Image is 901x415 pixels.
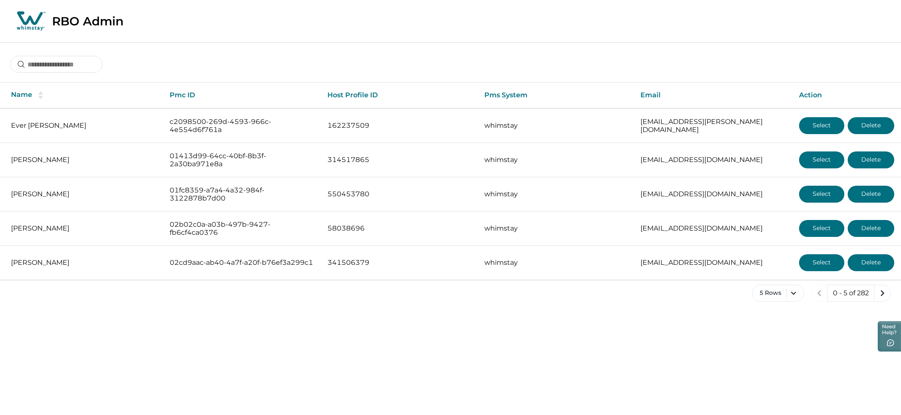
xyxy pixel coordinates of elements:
th: Action [792,82,901,108]
p: 314517865 [327,156,471,164]
button: Select [799,151,844,168]
button: previous page [811,285,828,302]
p: Ever [PERSON_NAME] [11,121,156,130]
button: Delete [848,151,894,168]
button: next page [874,285,891,302]
p: 341506379 [327,258,471,267]
button: Delete [848,117,894,134]
p: [EMAIL_ADDRESS][DOMAIN_NAME] [640,224,786,233]
p: c2098500-269d-4593-966c-4e554d6f761a [170,118,314,134]
p: [PERSON_NAME] [11,156,156,164]
button: 5 Rows [752,285,804,302]
p: [EMAIL_ADDRESS][DOMAIN_NAME] [640,190,786,198]
button: Select [799,220,844,237]
p: 02cd9aac-ab40-4a7f-a20f-b76ef3a299c1 [170,258,314,267]
p: RBO Admin [52,14,124,28]
p: [EMAIL_ADDRESS][DOMAIN_NAME] [640,258,786,267]
p: 0 - 5 of 282 [833,289,869,297]
p: whimstay [484,258,627,267]
button: 0 - 5 of 282 [827,285,874,302]
p: 550453780 [327,190,471,198]
button: Select [799,117,844,134]
p: whimstay [484,190,627,198]
th: Pmc ID [163,82,321,108]
button: Select [799,186,844,203]
p: whimstay [484,121,627,130]
p: whimstay [484,156,627,164]
th: Pms System [478,82,634,108]
p: 01fc8359-a7a4-4a32-984f-3122878b7d00 [170,186,314,203]
button: sorting [32,91,49,99]
th: Host Profile ID [321,82,478,108]
p: [PERSON_NAME] [11,224,156,233]
button: Delete [848,220,894,237]
p: [EMAIL_ADDRESS][PERSON_NAME][DOMAIN_NAME] [640,118,786,134]
p: [EMAIL_ADDRESS][DOMAIN_NAME] [640,156,786,164]
p: 58038696 [327,224,471,233]
button: Delete [848,186,894,203]
th: Email [634,82,792,108]
p: 02b02c0a-a03b-497b-9427-fb6cf4ca0376 [170,220,314,237]
p: [PERSON_NAME] [11,258,156,267]
p: whimstay [484,224,627,233]
button: Delete [848,254,894,271]
p: [PERSON_NAME] [11,190,156,198]
button: Select [799,254,844,271]
p: 01413d99-64cc-40bf-8b3f-2a30ba971e8a [170,152,314,168]
p: 162237509 [327,121,471,130]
